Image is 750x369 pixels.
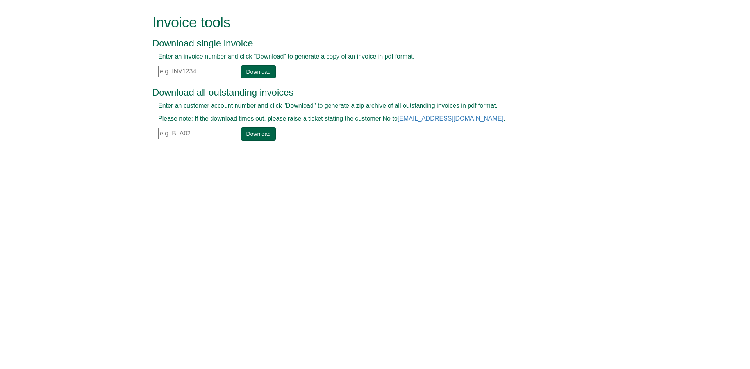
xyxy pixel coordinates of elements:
p: Please note: If the download times out, please raise a ticket stating the customer No to . [158,114,574,123]
a: Download [241,65,275,78]
input: e.g. BLA02 [158,128,239,139]
a: [EMAIL_ADDRESS][DOMAIN_NAME] [398,115,504,122]
h3: Download single invoice [152,38,580,48]
h3: Download all outstanding invoices [152,87,580,98]
input: e.g. INV1234 [158,66,239,77]
h1: Invoice tools [152,15,580,30]
p: Enter an customer account number and click "Download" to generate a zip archive of all outstandin... [158,102,574,111]
p: Enter an invoice number and click "Download" to generate a copy of an invoice in pdf format. [158,52,574,61]
a: Download [241,127,275,141]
